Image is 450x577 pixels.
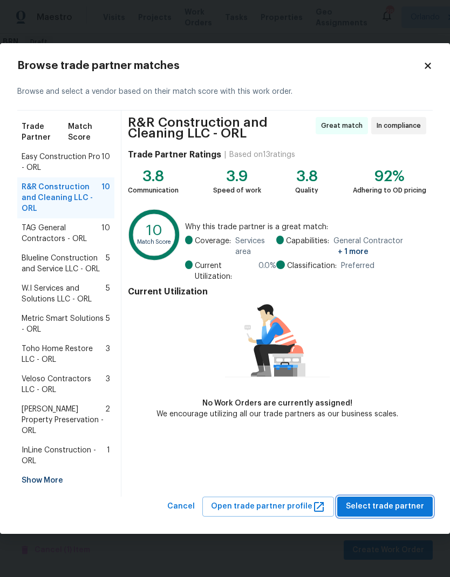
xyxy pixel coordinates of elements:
[17,471,114,490] div: Show More
[22,223,101,244] span: TAG General Contractors - ORL
[128,149,221,160] h4: Trade Partner Ratings
[341,260,374,271] span: Preferred
[101,223,110,244] span: 10
[22,152,101,173] span: Easy Construction Pro - ORL
[338,248,369,256] span: + 1 more
[128,171,179,182] div: 3.8
[167,500,195,513] span: Cancel
[353,185,426,196] div: Adhering to OD pricing
[22,253,106,274] span: Blueline Construction and Service LLC - ORL
[105,404,110,436] span: 2
[337,497,433,517] button: Select trade partner
[346,500,424,513] span: Select trade partner
[106,253,110,274] span: 5
[137,239,172,245] text: Match Score
[287,260,337,271] span: Classification:
[22,445,107,466] span: InLine Construction - ORL
[202,497,334,517] button: Open trade partner profile
[22,313,106,335] span: Metric Smart Solutions - ORL
[333,236,426,257] span: General Contractor
[213,185,261,196] div: Speed of work
[235,236,276,257] span: Services area
[17,60,423,71] h2: Browse trade partner matches
[106,344,110,365] span: 3
[377,120,425,131] span: In compliance
[258,260,276,282] span: 0.0 %
[128,286,426,297] h4: Current Utilization
[128,185,179,196] div: Communication
[156,409,398,420] div: We encourage utilizing all our trade partners as our business scales.
[106,313,110,335] span: 5
[321,120,367,131] span: Great match
[195,260,254,282] span: Current Utilization:
[22,404,105,436] span: [PERSON_NAME] Property Preservation - ORL
[286,236,329,257] span: Capabilities:
[195,236,231,257] span: Coverage:
[213,171,261,182] div: 3.9
[211,500,325,513] span: Open trade partner profile
[106,283,110,305] span: 5
[22,182,101,214] span: R&R Construction and Cleaning LLC - ORL
[17,73,433,111] div: Browse and select a vendor based on their match score with this work order.
[295,171,318,182] div: 3.8
[101,152,110,173] span: 10
[107,445,110,466] span: 1
[22,121,68,143] span: Trade Partner
[68,121,110,143] span: Match Score
[22,283,106,305] span: W.I Services and Solutions LLC - ORL
[353,171,426,182] div: 92%
[128,117,312,139] span: R&R Construction and Cleaning LLC - ORL
[146,223,162,238] text: 10
[295,185,318,196] div: Quality
[22,344,106,365] span: Toho Home Restore LLC - ORL
[163,497,199,517] button: Cancel
[185,222,426,232] span: Why this trade partner is a great match:
[101,182,110,214] span: 10
[229,149,295,160] div: Based on 13 ratings
[156,398,398,409] div: No Work Orders are currently assigned!
[221,149,229,160] div: |
[22,374,106,395] span: Veloso Contractors LLC - ORL
[106,374,110,395] span: 3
